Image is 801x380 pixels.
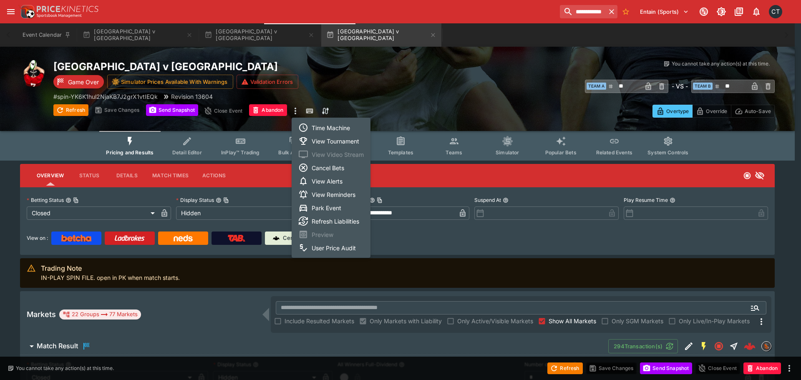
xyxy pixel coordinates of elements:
[292,134,370,148] li: View Tournament
[292,174,370,188] li: View Alerts
[292,121,370,134] li: Time Machine
[292,241,370,254] li: User Price Audit
[292,161,370,174] li: Cancel Bets
[292,214,370,228] li: Refresh Liabilities
[292,188,370,201] li: View Reminders
[292,201,370,214] li: Park Event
